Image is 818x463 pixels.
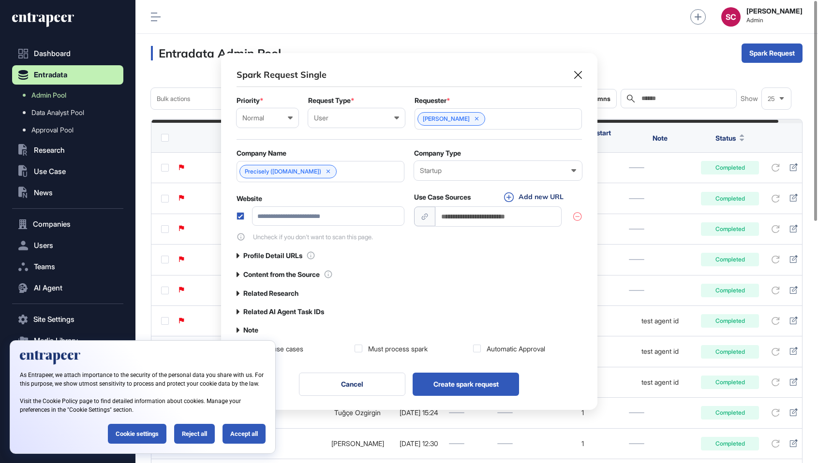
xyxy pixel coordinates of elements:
[314,114,399,122] div: User
[243,252,302,260] label: Profile Detail URLs
[420,167,576,174] div: Startup
[368,344,428,354] div: Must process spark
[423,116,470,122] span: [PERSON_NAME]
[308,97,405,104] div: Request Type
[415,97,582,104] div: Requester
[237,69,327,81] div: Spark Request Single
[250,344,303,354] div: Link all use cases
[253,233,373,241] span: Uncheck if you don't want to scan this page.
[237,97,298,104] div: Priority
[243,308,324,316] label: Related AI Agent Task IDs
[243,271,320,278] label: Content from the Source
[237,307,582,316] div: Related AI Agent Task IDs
[414,149,582,157] div: Company Type
[487,344,545,354] div: Automatic Approval
[414,193,471,201] label: Use Case Sources
[243,326,258,334] label: Note
[299,373,405,396] button: Cancel
[237,149,404,157] div: Company Name
[245,168,321,175] a: Precisely ([DOMAIN_NAME])
[237,195,404,203] div: Website
[413,373,519,396] button: Create spark request
[242,114,293,122] div: Normal
[501,192,566,203] button: Add new URL
[243,289,298,297] label: Related Research
[237,289,582,298] div: Related Research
